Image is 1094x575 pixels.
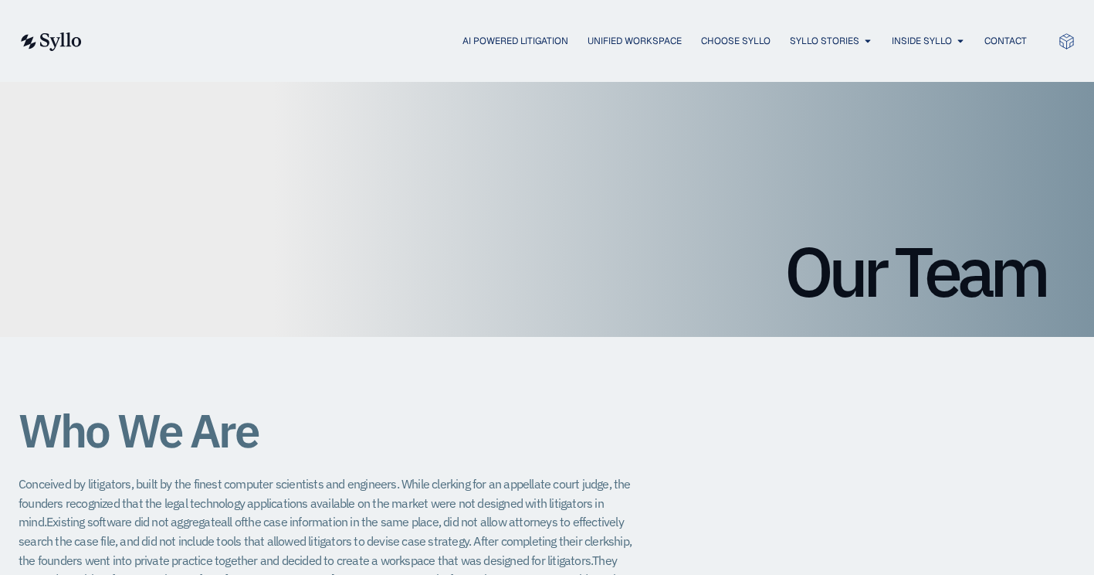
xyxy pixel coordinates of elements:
[19,476,631,529] span: Conceived by litigators, built by the finest computer scientists and engineers. While clerking fo...
[701,34,771,48] a: Choose Syllo
[113,34,1027,49] nav: Menu
[46,514,221,529] span: Existing software did not aggregate
[113,34,1027,49] div: Menu Toggle
[221,514,244,529] span: all of
[790,34,859,48] a: Syllo Stories
[588,34,682,48] a: Unified Workspace
[892,34,952,48] a: Inside Syllo
[19,533,632,568] span: After completing their clerkship, the founders went into private practice together and decided to...
[19,514,624,549] span: the case information in the same place, did not allow attorneys to effectively search the case fi...
[462,34,568,48] a: AI Powered Litigation
[49,236,1045,306] h1: Our Team
[984,34,1027,48] a: Contact
[19,32,82,51] img: syllo
[19,405,636,456] h1: Who We Are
